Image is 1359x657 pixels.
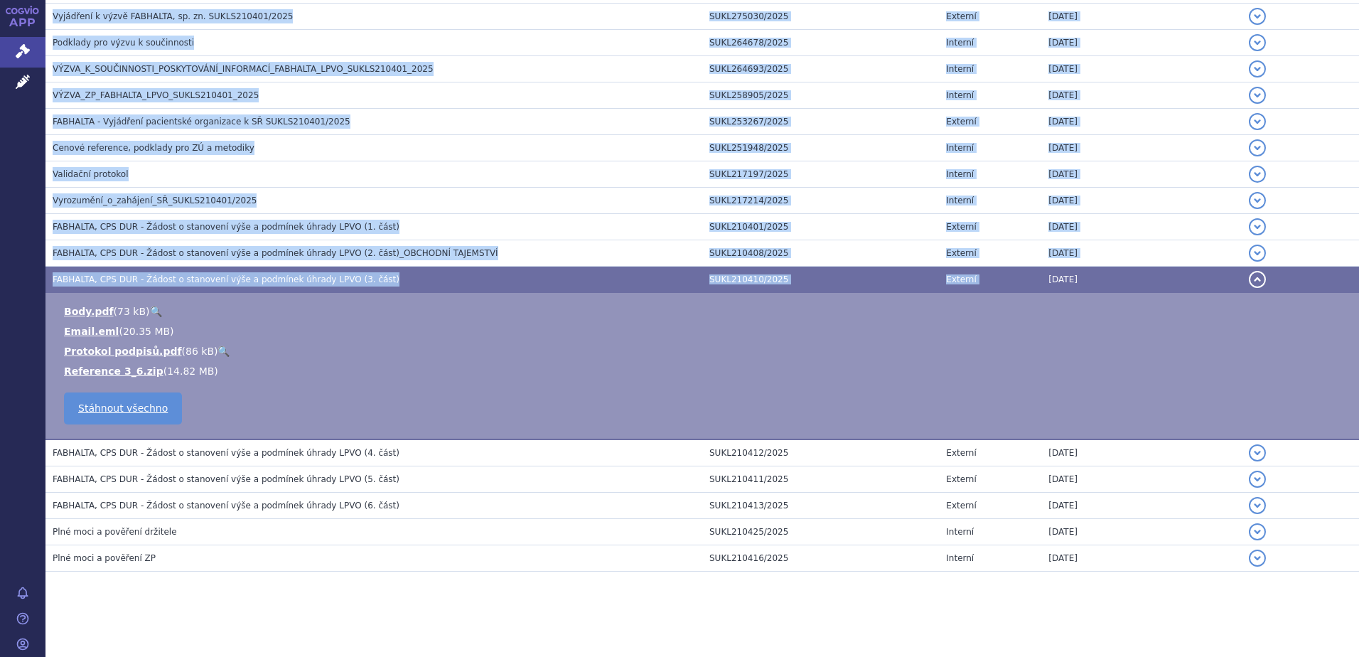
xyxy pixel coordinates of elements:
[702,545,939,572] td: SUKL210416/2025
[1249,139,1266,156] button: detail
[1249,166,1266,183] button: detail
[702,30,939,56] td: SUKL264678/2025
[53,448,399,458] span: FABHALTA, CPS DUR - Žádost o stanovení výše a podmínek úhrady LPVO (4. část)
[946,274,976,284] span: Externí
[1041,161,1241,188] td: [DATE]
[702,267,939,293] td: SUKL210410/2025
[1041,240,1241,267] td: [DATE]
[64,364,1345,378] li: ( )
[117,306,146,317] span: 73 kB
[702,240,939,267] td: SUKL210408/2025
[53,274,399,284] span: FABHALTA, CPS DUR - Žádost o stanovení výše a podmínek úhrady LPVO (3. část)
[1249,271,1266,288] button: detail
[53,90,259,100] span: VÝZVA_ZP_FABHALTA_LPVO_SUKLS210401_2025
[1041,4,1241,30] td: [DATE]
[1249,471,1266,488] button: detail
[123,326,170,337] span: 20.35 MB
[53,527,177,537] span: Plné moci a pověření držitele
[946,11,976,21] span: Externí
[702,466,939,493] td: SUKL210411/2025
[64,304,1345,319] li: ( )
[1249,113,1266,130] button: detail
[1249,550,1266,567] button: detail
[53,143,254,153] span: Cenové reference, podklady pro ZÚ a metodiky
[1249,444,1266,461] button: detail
[702,4,939,30] td: SUKL275030/2025
[1249,87,1266,104] button: detail
[946,474,976,484] span: Externí
[150,306,162,317] a: 🔍
[1041,466,1241,493] td: [DATE]
[702,135,939,161] td: SUKL251948/2025
[64,306,114,317] a: Body.pdf
[1041,493,1241,519] td: [DATE]
[1041,439,1241,466] td: [DATE]
[1041,82,1241,109] td: [DATE]
[53,222,399,232] span: FABHALTA, CPS DUR - Žádost o stanovení výše a podmínek úhrady LPVO (1. část)
[1041,545,1241,572] td: [DATE]
[64,324,1345,338] li: ( )
[53,553,156,563] span: Plné moci a pověření ZP
[53,64,434,74] span: VÝZVA_K_SOUČINNOSTI_POSKYTOVÁNÍ_INFORMACÍ_FABHALTA_LPVO_SUKLS210401_2025
[1249,34,1266,51] button: detail
[1041,56,1241,82] td: [DATE]
[1249,60,1266,78] button: detail
[167,365,214,377] span: 14.82 MB
[946,90,974,100] span: Interní
[53,38,194,48] span: Podklady pro výzvu k součinnosti
[946,248,976,258] span: Externí
[946,117,976,127] span: Externí
[53,117,350,127] span: FABHALTA - Vyjádření pacientské organizace k SŘ SUKLS210401/2025
[1249,8,1266,25] button: detail
[217,346,230,357] a: 🔍
[1249,245,1266,262] button: detail
[946,196,974,205] span: Interní
[1249,192,1266,209] button: detail
[702,82,939,109] td: SUKL258905/2025
[1041,519,1241,545] td: [DATE]
[186,346,214,357] span: 86 kB
[64,346,182,357] a: Protokol podpisů.pdf
[1249,218,1266,235] button: detail
[1249,523,1266,540] button: detail
[946,64,974,74] span: Interní
[53,501,399,511] span: FABHALTA, CPS DUR - Žádost o stanovení výše a podmínek úhrady LPVO (6. část)
[1249,497,1266,514] button: detail
[1041,109,1241,135] td: [DATE]
[702,214,939,240] td: SUKL210401/2025
[1041,267,1241,293] td: [DATE]
[53,169,129,179] span: Validační protokol
[946,448,976,458] span: Externí
[946,527,974,537] span: Interní
[64,326,119,337] a: Email.eml
[1041,188,1241,214] td: [DATE]
[946,143,974,153] span: Interní
[1041,214,1241,240] td: [DATE]
[1041,30,1241,56] td: [DATE]
[946,38,974,48] span: Interní
[64,344,1345,358] li: ( )
[64,392,182,424] a: Stáhnout všechno
[702,161,939,188] td: SUKL217197/2025
[946,222,976,232] span: Externí
[1041,135,1241,161] td: [DATE]
[702,519,939,545] td: SUKL210425/2025
[702,188,939,214] td: SUKL217214/2025
[702,439,939,466] td: SUKL210412/2025
[53,474,399,484] span: FABHALTA, CPS DUR - Žádost o stanovení výše a podmínek úhrady LPVO (5. část)
[64,365,163,377] a: Reference 3_6.zip
[946,553,974,563] span: Interní
[53,11,293,21] span: Vyjádření k výzvě FABHALTA, sp. zn. SUKLS210401/2025
[53,248,498,258] span: FABHALTA, CPS DUR - Žádost o stanovení výše a podmínek úhrady LPVO (2. část)_OBCHODNÍ TAJEMSTVÍ
[702,109,939,135] td: SUKL253267/2025
[946,169,974,179] span: Interní
[702,493,939,519] td: SUKL210413/2025
[946,501,976,511] span: Externí
[53,196,257,205] span: Vyrozumění_o_zahájení_SŘ_SUKLS210401/2025
[702,56,939,82] td: SUKL264693/2025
